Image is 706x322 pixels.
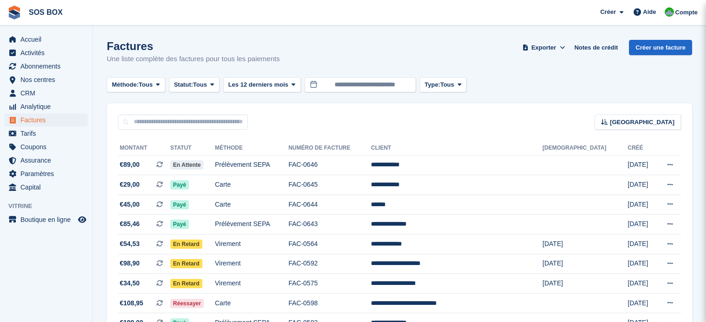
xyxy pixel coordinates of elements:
span: En retard [170,240,202,249]
a: menu [5,127,88,140]
span: Vitrine [8,202,92,211]
span: Analytique [20,100,76,113]
td: FAC-0643 [288,215,371,234]
td: Carte [215,195,288,215]
a: menu [5,33,88,46]
td: [DATE] [628,274,655,294]
span: Méthode: [112,80,139,89]
span: Assurance [20,154,76,167]
button: Méthode: Tous [107,77,165,93]
span: Paramètres [20,167,76,180]
span: En attente [170,160,204,170]
td: FAC-0564 [288,234,371,254]
span: Statut: [174,80,193,89]
td: FAC-0598 [288,293,371,313]
a: menu [5,213,88,226]
td: FAC-0646 [288,155,371,175]
span: Tous [139,80,153,89]
span: Tous [193,80,207,89]
button: Statut: Tous [169,77,220,93]
span: €45,00 [120,200,140,209]
span: €98,90 [120,259,140,268]
td: [DATE] [543,254,628,274]
span: Abonnements [20,60,76,73]
th: Numéro de facture [288,141,371,156]
h1: Factures [107,40,280,52]
td: [DATE] [628,155,655,175]
a: menu [5,100,88,113]
a: menu [5,60,88,73]
td: Virement [215,274,288,294]
p: Une liste complète des factures pour tous les paiements [107,54,280,64]
span: Tous [440,80,454,89]
button: Type: Tous [420,77,467,93]
span: Type: [425,80,440,89]
span: Réessayer [170,299,204,308]
a: Créer une facture [629,40,692,55]
td: [DATE] [543,274,628,294]
span: Aide [643,7,656,17]
span: €54,53 [120,239,140,249]
td: Carte [215,175,288,195]
a: menu [5,181,88,194]
a: menu [5,87,88,100]
span: Tarifs [20,127,76,140]
button: Les 12 derniers mois [223,77,301,93]
td: Carte [215,293,288,313]
button: Exporter [520,40,567,55]
td: Virement [215,234,288,254]
span: Nos centres [20,73,76,86]
th: Créé [628,141,655,156]
span: En retard [170,279,202,288]
span: Les 12 derniers mois [228,80,288,89]
td: [DATE] [628,254,655,274]
td: Prélèvement SEPA [215,215,288,234]
span: Activités [20,46,76,59]
th: [DEMOGRAPHIC_DATA] [543,141,628,156]
a: Notes de crédit [570,40,622,55]
th: Statut [170,141,215,156]
a: menu [5,167,88,180]
span: Payé [170,220,189,229]
span: Exporter [531,43,556,52]
td: FAC-0644 [288,195,371,215]
a: Boutique d'aperçu [77,214,88,225]
span: €34,50 [120,278,140,288]
td: Prélèvement SEPA [215,155,288,175]
span: Boutique en ligne [20,213,76,226]
a: menu [5,154,88,167]
td: [DATE] [628,234,655,254]
a: menu [5,140,88,153]
a: menu [5,46,88,59]
span: €108,95 [120,298,143,308]
span: Accueil [20,33,76,46]
span: En retard [170,259,202,268]
span: Payé [170,180,189,189]
a: SOS BOX [25,5,66,20]
td: [DATE] [628,175,655,195]
a: menu [5,114,88,126]
img: stora-icon-8386f47178a22dfd0bd8f6a31ec36ba5ce8667c1dd55bd0f319d3a0aa187defe.svg [7,6,21,19]
span: [GEOGRAPHIC_DATA] [610,118,674,127]
td: FAC-0575 [288,274,371,294]
span: Créer [600,7,616,17]
span: Compte [675,8,698,17]
span: CRM [20,87,76,100]
td: [DATE] [543,234,628,254]
td: [DATE] [628,195,655,215]
span: Payé [170,200,189,209]
span: €89,00 [120,160,140,170]
td: Virement [215,254,288,274]
th: Méthode [215,141,288,156]
td: [DATE] [628,293,655,313]
img: Fabrice [665,7,674,17]
td: FAC-0592 [288,254,371,274]
td: FAC-0645 [288,175,371,195]
span: Coupons [20,140,76,153]
span: €85,46 [120,219,140,229]
span: Factures [20,114,76,126]
a: menu [5,73,88,86]
th: Client [371,141,542,156]
span: €29,00 [120,180,140,189]
span: Capital [20,181,76,194]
